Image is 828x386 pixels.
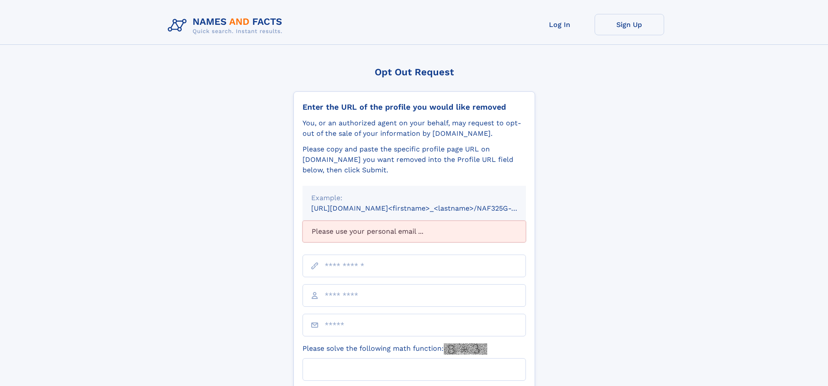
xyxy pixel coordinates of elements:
div: Enter the URL of the profile you would like removed [303,102,526,112]
div: Please use your personal email ... [303,221,526,242]
div: Opt Out Request [293,67,535,77]
img: Logo Names and Facts [164,14,289,37]
div: You, or an authorized agent on your behalf, may request to opt-out of the sale of your informatio... [303,118,526,139]
div: Please copy and paste the specific profile page URL on [DOMAIN_NAME] you want removed into the Pr... [303,144,526,175]
small: [URL][DOMAIN_NAME]<firstname>_<lastname>/NAF325G-xxxxxxxx [311,204,542,212]
div: Example: [311,193,517,203]
a: Log In [525,14,595,35]
a: Sign Up [595,14,664,35]
label: Please solve the following math function: [303,343,487,355]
